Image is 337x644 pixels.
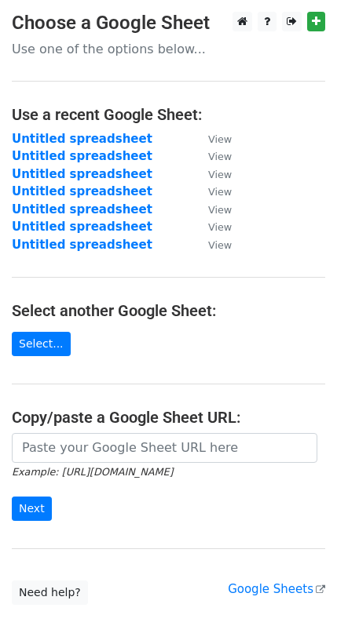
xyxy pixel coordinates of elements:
[208,151,232,162] small: View
[228,582,325,596] a: Google Sheets
[12,41,325,57] p: Use one of the options below...
[12,149,152,163] a: Untitled spreadsheet
[208,186,232,198] small: View
[208,239,232,251] small: View
[12,301,325,320] h4: Select another Google Sheet:
[12,105,325,124] h4: Use a recent Google Sheet:
[12,184,152,198] a: Untitled spreadsheet
[12,408,325,427] h4: Copy/paste a Google Sheet URL:
[12,12,325,35] h3: Choose a Google Sheet
[12,202,152,216] a: Untitled spreadsheet
[12,220,152,234] a: Untitled spreadsheet
[192,202,232,216] a: View
[12,167,152,181] a: Untitled spreadsheet
[192,132,232,146] a: View
[12,580,88,605] a: Need help?
[208,221,232,233] small: View
[208,204,232,216] small: View
[12,332,71,356] a: Select...
[192,238,232,252] a: View
[258,569,337,644] iframe: Chat Widget
[192,184,232,198] a: View
[208,133,232,145] small: View
[208,169,232,180] small: View
[12,132,152,146] a: Untitled spreadsheet
[192,220,232,234] a: View
[12,466,173,478] small: Example: [URL][DOMAIN_NAME]
[192,149,232,163] a: View
[192,167,232,181] a: View
[12,433,317,463] input: Paste your Google Sheet URL here
[12,497,52,521] input: Next
[12,238,152,252] a: Untitled spreadsheet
